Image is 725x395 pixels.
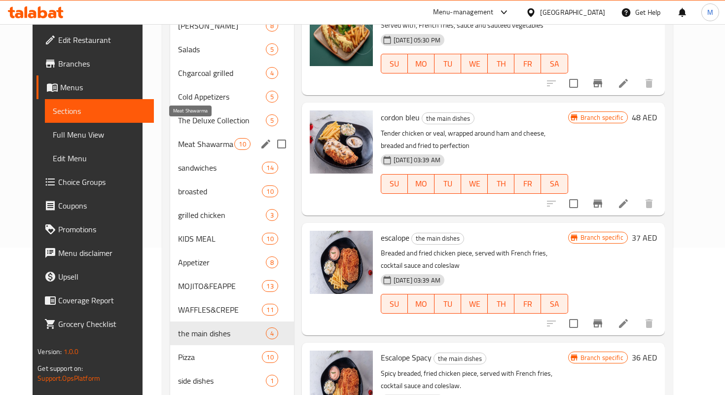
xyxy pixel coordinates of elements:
[488,54,514,73] button: TH
[36,265,153,288] a: Upsell
[381,54,408,73] button: SU
[266,67,278,79] div: items
[178,327,266,339] span: the main dishes
[53,129,145,141] span: Full Menu View
[58,271,145,283] span: Upsell
[514,294,541,314] button: FR
[170,274,294,298] div: MOJITO&FEAPPE13
[262,305,277,315] span: 11
[540,7,605,18] div: [GEOGRAPHIC_DATA]
[577,233,627,242] span: Branch specific
[178,209,266,221] div: grilled chicken
[170,37,294,61] div: Salads5
[461,294,488,314] button: WE
[563,193,584,214] span: Select to update
[258,137,273,151] button: edit
[488,174,514,194] button: TH
[266,256,278,268] div: items
[178,280,262,292] span: MOJITO&FEAPPE
[266,327,278,339] div: items
[262,304,278,316] div: items
[178,20,266,32] div: Chisken Shawarma
[545,57,564,71] span: SA
[178,67,266,79] span: Chgarcoal grilled
[170,132,294,156] div: Meat Shawarma10edit
[266,329,278,338] span: 4
[178,233,262,245] span: KIDS MEAL
[58,58,145,70] span: Branches
[266,209,278,221] div: items
[541,174,568,194] button: SA
[617,77,629,89] a: Edit menu item
[235,140,250,149] span: 10
[381,174,408,194] button: SU
[262,282,277,291] span: 13
[58,223,145,235] span: Promotions
[518,57,537,71] span: FR
[465,297,484,311] span: WE
[381,367,568,392] p: Spicy breaded, fried chicken piece, served with French fries, cocktail sauce and coleslaw.
[170,156,294,180] div: sandwiches14
[637,72,661,95] button: delete
[234,138,250,150] div: items
[408,294,435,314] button: MO
[36,28,153,52] a: Edit Restaurant
[545,177,564,191] span: SA
[422,113,474,124] span: the main dishes
[461,54,488,73] button: WE
[266,91,278,103] div: items
[488,294,514,314] button: TH
[438,177,457,191] span: TU
[53,152,145,164] span: Edit Menu
[385,57,404,71] span: SU
[36,75,153,99] a: Menus
[170,61,294,85] div: Chgarcoal grilled4
[266,43,278,55] div: items
[632,110,657,124] h6: 48 AED
[381,127,568,152] p: Tender chicken or veal, wrapped around ham and cheese, breaded and fried to perfection
[411,233,464,245] div: the main dishes
[58,200,145,212] span: Coupons
[563,313,584,334] span: Select to update
[381,230,409,245] span: escalope
[381,110,420,125] span: cordon bleu
[170,14,294,37] div: [PERSON_NAME]8
[262,185,278,197] div: items
[492,57,510,71] span: TH
[178,256,266,268] span: Appetizer
[36,241,153,265] a: Menu disclaimer
[178,162,262,174] span: sandwiches
[262,233,278,245] div: items
[266,258,278,267] span: 8
[435,174,461,194] button: TU
[262,353,277,362] span: 10
[637,192,661,215] button: delete
[617,318,629,329] a: Edit menu item
[60,81,145,93] span: Menus
[36,52,153,75] a: Branches
[310,3,373,66] img: Chicken Alkeef
[390,276,444,285] span: [DATE] 03:39 AM
[178,91,266,103] span: Cold Appetizers
[707,7,713,18] span: M
[170,85,294,108] div: Cold Appetizers5
[310,231,373,294] img: escalope
[58,34,145,46] span: Edit Restaurant
[36,194,153,217] a: Coupons
[37,372,100,385] a: Support.OpsPlatform
[45,146,153,170] a: Edit Menu
[45,99,153,123] a: Sections
[262,187,277,196] span: 10
[178,43,266,55] div: Salads
[390,155,444,165] span: [DATE] 03:39 AM
[262,162,278,174] div: items
[178,138,234,150] span: Meat Shawarma
[64,345,79,358] span: 1.0.0
[586,312,610,335] button: Branch-specific-item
